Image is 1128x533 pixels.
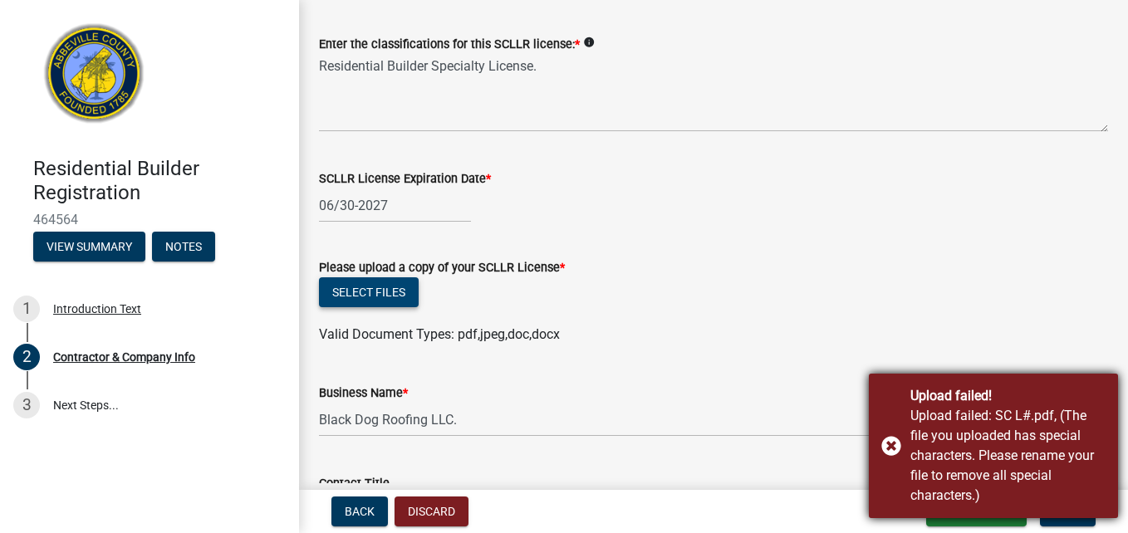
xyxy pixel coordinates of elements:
wm-modal-confirm: Summary [33,241,145,254]
button: Discard [395,496,468,526]
label: Contact Title [319,478,390,490]
div: Upload failed: SC L#.pdf, (The file you uploaded has special characters. Please rename your file ... [910,406,1106,506]
button: Back [331,496,388,526]
div: Upload failed! [910,386,1106,406]
div: 1 [13,296,40,322]
span: Valid Document Types: pdf,jpeg,doc,docx [319,326,560,342]
button: Notes [152,232,215,262]
div: 2 [13,344,40,370]
span: Back [345,505,375,518]
img: Abbeville County, South Carolina [33,17,155,139]
i: info [583,37,595,48]
div: Contractor & Company Info [53,351,195,363]
label: Business Name [319,388,408,399]
wm-modal-confirm: Notes [152,241,215,254]
button: Select files [319,277,419,307]
label: Please upload a copy of your SCLLR License [319,262,565,274]
div: 3 [13,392,40,418]
input: mm/dd/yyyy [319,188,471,222]
label: SCLLR License Expiration Date [319,174,491,185]
button: View Summary [33,232,145,262]
div: Introduction Text [53,303,141,315]
h4: Residential Builder Registration [33,157,286,205]
label: Enter the classifications for this SCLLR license: [319,39,580,51]
span: 464564 [33,212,266,227]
